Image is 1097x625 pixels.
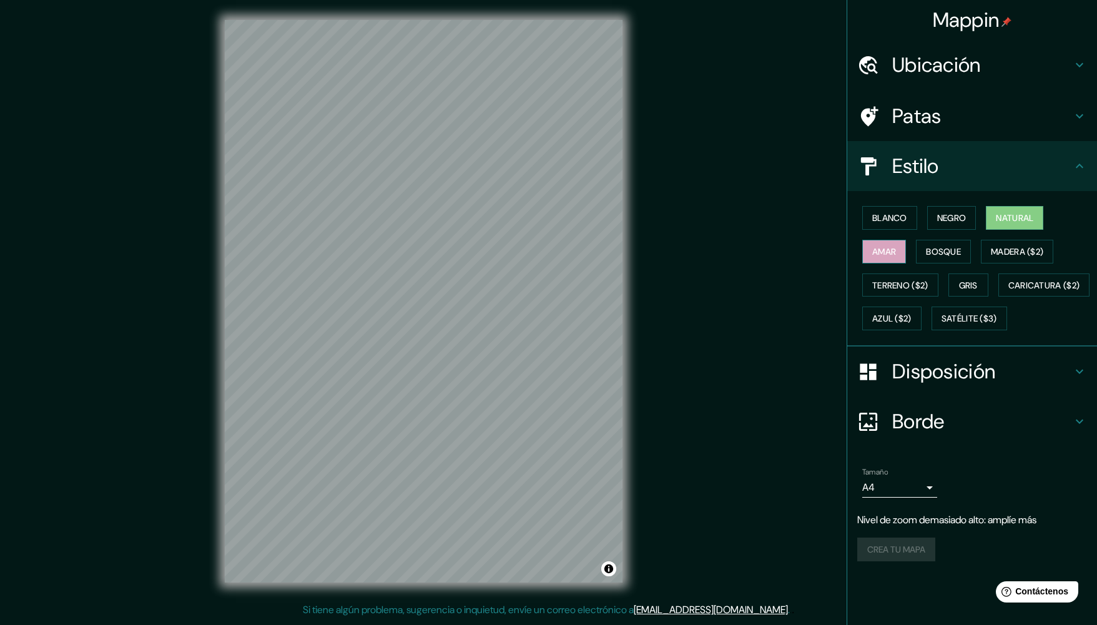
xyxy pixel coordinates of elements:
font: Mappin [933,7,1000,33]
div: Ubicación [847,40,1097,90]
div: Patas [847,91,1097,141]
button: Amar [862,240,906,263]
font: Caricatura ($2) [1008,280,1080,291]
div: A4 [862,478,937,498]
font: Terreno ($2) [872,280,928,291]
button: Activar o desactivar atribución [601,561,616,576]
button: Azul ($2) [862,307,922,330]
font: Nivel de zoom demasiado alto: amplíe más [857,513,1036,526]
button: Satélite ($3) [932,307,1007,330]
button: Negro [927,206,976,230]
font: Natural [996,212,1033,224]
font: . [790,603,792,616]
button: Terreno ($2) [862,273,938,297]
font: Estilo [892,153,939,179]
font: Negro [937,212,967,224]
font: Bosque [926,246,961,257]
div: Borde [847,396,1097,446]
font: Si tiene algún problema, sugerencia o inquietud, envíe un correo electrónico a [303,603,634,616]
font: A4 [862,481,875,494]
font: Borde [892,408,945,435]
font: . [788,603,790,616]
font: Blanco [872,212,907,224]
font: Azul ($2) [872,313,912,325]
font: Satélite ($3) [942,313,997,325]
iframe: Lanzador de widgets de ayuda [986,576,1083,611]
font: Gris [959,280,978,291]
div: Disposición [847,347,1097,396]
font: Disposición [892,358,995,385]
a: [EMAIL_ADDRESS][DOMAIN_NAME] [634,603,788,616]
font: Ubicación [892,52,981,78]
font: Madera ($2) [991,246,1043,257]
font: Patas [892,103,942,129]
button: Caricatura ($2) [998,273,1090,297]
button: Madera ($2) [981,240,1053,263]
img: pin-icon.png [1001,17,1011,27]
font: Tamaño [862,467,888,477]
canvas: Mapa [225,20,622,583]
div: Estilo [847,141,1097,191]
font: Amar [872,246,896,257]
font: . [792,603,794,616]
button: Bosque [916,240,971,263]
button: Blanco [862,206,917,230]
button: Gris [948,273,988,297]
button: Natural [986,206,1043,230]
